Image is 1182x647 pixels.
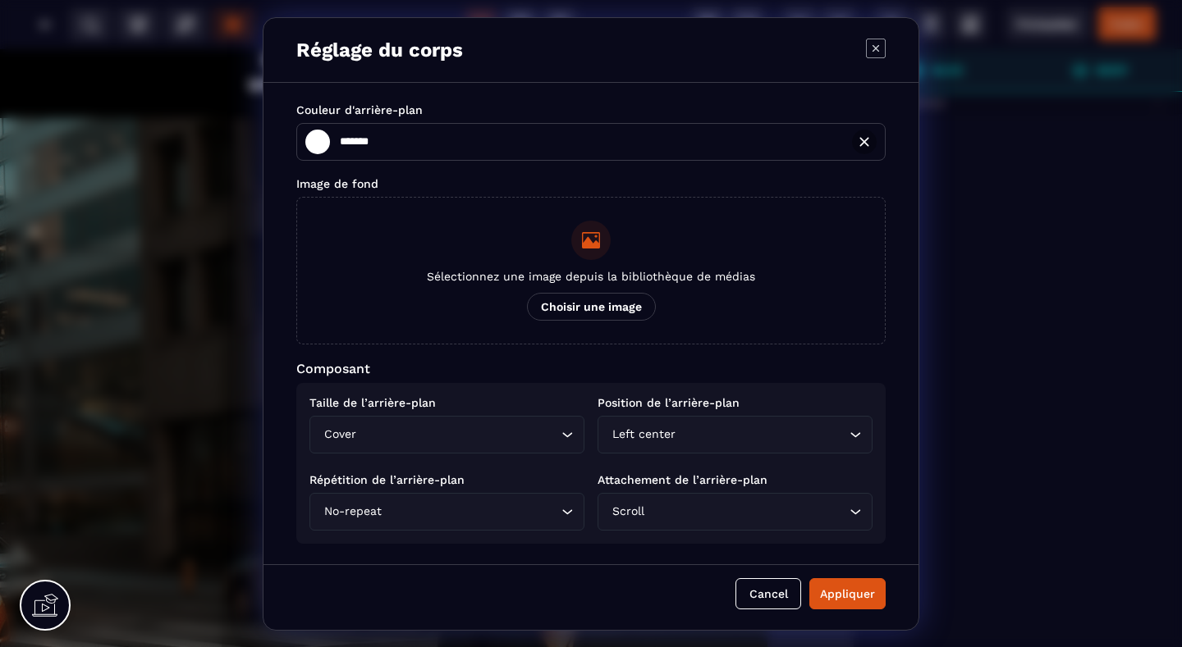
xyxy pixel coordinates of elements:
[580,46,622,61] div: JOU
[293,23,442,68] span: Mardi à 12:0 AM GMT+2
[580,9,622,46] div: 00
[608,503,648,521] span: Scroll
[296,103,423,116] p: Couleur d'arrière-plan
[296,361,886,376] p: Composant
[598,396,873,409] p: Position de l’arrière-plan
[598,473,873,486] p: Attachement de l’arrière-plan
[679,426,845,444] input: Search for option
[320,503,385,521] span: No-repeat
[731,9,773,46] div: 00
[735,578,801,609] button: Cancel
[805,46,848,61] div: SEC
[527,293,656,321] span: Choisir une image
[648,503,845,521] input: Search for option
[655,46,698,61] div: HRS
[598,493,873,531] div: Search for option
[731,46,773,61] div: MIN
[608,426,679,444] span: Left center
[309,396,584,409] p: Taille de l’arrière-plan
[309,416,584,453] div: Search for option
[267,120,915,231] h2: Le webinaire va bientot commencer
[598,416,873,453] div: Search for option
[320,426,360,444] span: Cover
[309,493,584,531] div: Search for option
[296,177,378,190] p: Image de fond
[385,503,557,521] input: Search for option
[296,197,886,344] button: Sélectionnez une image depuis la bibliothèque de médiasChoisir une image
[296,39,463,62] p: Réglage du corps
[309,473,584,486] p: Répétition de l’arrière-plan
[360,426,557,444] input: Search for option
[820,585,875,602] div: Appliquer
[805,9,848,46] div: 00
[370,244,811,262] i: Regardez cette vidéo en attendant que le webinaire démarre
[809,578,886,609] button: Appliquer
[655,9,698,46] div: 00
[427,270,755,283] span: Sélectionnez une image depuis la bibliothèque de médias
